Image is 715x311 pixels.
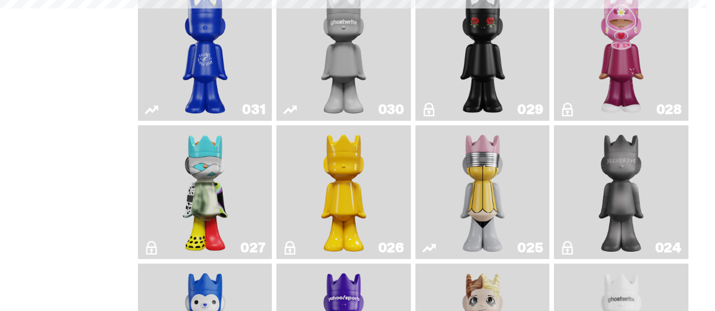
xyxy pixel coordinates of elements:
[145,130,266,255] a: What The MSCHF
[378,241,404,255] div: 026
[517,241,543,255] div: 025
[655,241,682,255] div: 024
[378,103,404,116] div: 030
[517,103,543,116] div: 029
[448,130,518,255] img: No. 2 Pencil
[283,130,404,255] a: Schrödinger's ghost: New Dawn
[309,130,379,255] img: Schrödinger's ghost: New Dawn
[561,130,682,255] a: Alchemist
[242,103,265,116] div: 031
[656,103,682,116] div: 028
[178,130,232,255] img: What The MSCHF
[586,130,656,255] img: Alchemist
[240,241,265,255] div: 027
[422,130,543,255] a: No. 2 Pencil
